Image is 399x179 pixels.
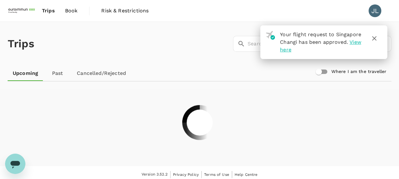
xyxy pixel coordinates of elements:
[248,36,391,52] input: Search by travellers, trips, or destination, label, team
[5,154,25,174] iframe: Button to launch messaging window
[8,4,37,18] img: EUROIMMUN (South East Asia) Pte. Ltd.
[72,66,131,81] a: Cancelled/Rejected
[369,4,381,17] div: JL
[235,171,258,178] a: Help Centre
[8,22,34,66] h1: Trips
[8,66,43,81] a: Upcoming
[266,31,275,40] img: flight-approved
[43,66,72,81] a: Past
[235,172,258,177] span: Help Centre
[204,171,229,178] a: Terms of Use
[280,31,361,45] span: Your flight request to Singapore Changi has been approved.
[173,172,199,177] span: Privacy Policy
[101,7,149,15] span: Risk & Restrictions
[173,171,199,178] a: Privacy Policy
[142,171,168,178] span: Version 3.52.2
[204,172,229,177] span: Terms of Use
[331,68,386,75] h6: Where I am the traveller
[42,7,55,15] span: Trips
[65,7,78,15] span: Book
